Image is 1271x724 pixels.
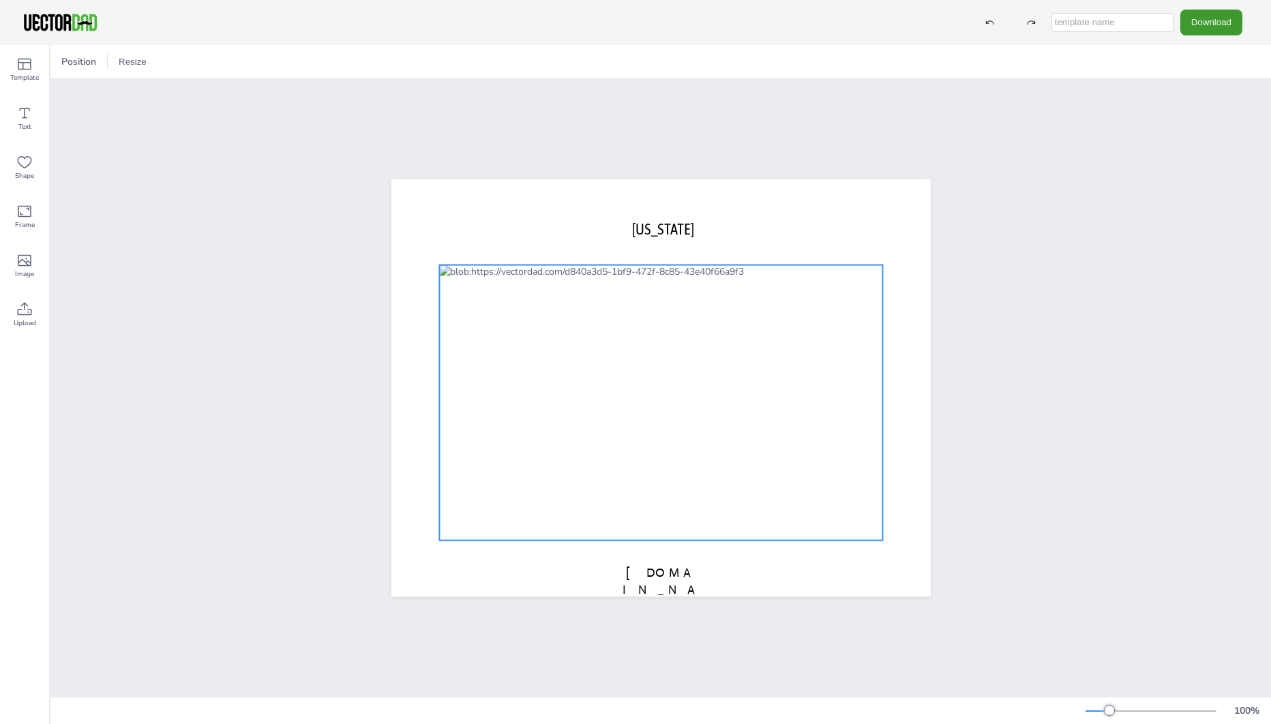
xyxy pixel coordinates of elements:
[1230,704,1263,717] div: 100 %
[14,318,36,329] span: Upload
[15,269,34,280] span: Image
[10,72,39,83] span: Template
[623,565,699,614] span: [DOMAIN_NAME]
[59,55,99,68] span: Position
[1180,10,1242,35] button: Download
[22,12,99,33] img: VectorDad-1.png
[632,220,694,238] span: [US_STATE]
[1051,13,1173,32] input: template name
[18,121,31,132] span: Text
[15,220,35,230] span: Frame
[113,51,152,73] button: Resize
[15,170,34,181] span: Shape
